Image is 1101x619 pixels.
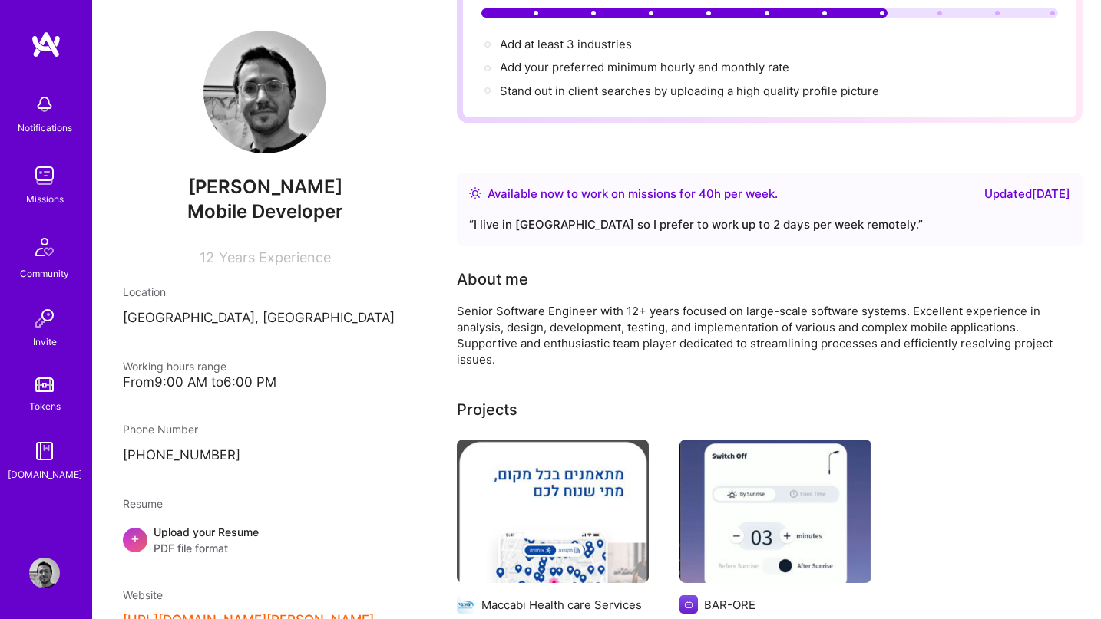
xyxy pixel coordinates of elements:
img: bell [29,89,60,120]
div: BAR-ORE [704,597,755,613]
div: Projects [457,398,517,421]
div: Missions [26,191,64,207]
div: Invite [33,334,57,350]
span: Phone Number [123,423,198,436]
span: Working hours range [123,360,226,373]
span: Add your preferred minimum hourly and monthly rate [500,60,789,74]
img: User Avatar [203,31,326,153]
span: Add at least 3 industries [500,37,632,51]
p: [PHONE_NUMBER] [123,446,407,465]
img: Company logo [457,595,475,614]
span: Years Experience [219,249,331,265]
img: UpApp mobile app [457,440,649,584]
span: 12 [200,249,214,265]
img: Company logo [679,595,698,614]
img: Availability [469,187,481,199]
div: [DOMAIN_NAME] [8,466,82,482]
div: Upload your Resume [154,524,259,556]
div: About me [457,268,528,291]
div: Available now to work on missions for h per week . [488,185,778,203]
img: guide book [29,436,60,466]
img: Sechvi [679,440,871,584]
div: Stand out in client searches by uploading a high quality profile picture [500,83,879,99]
span: Mobile Developer [187,200,343,222]
div: Notifications [18,120,72,136]
p: [GEOGRAPHIC_DATA], [GEOGRAPHIC_DATA] [123,309,407,328]
div: Tokens [29,398,61,414]
span: [PERSON_NAME] [123,176,407,199]
span: PDF file format [154,540,259,556]
span: 40 [699,186,714,201]
span: Resume [123,497,163,510]
img: User Avatar [29,558,60,588]
img: Community [26,229,63,265]
div: From 9:00 AM to 6:00 PM [123,374,407,390]
img: tokens [35,377,54,392]
span: + [131,530,140,546]
img: teamwork [29,160,60,191]
img: Invite [29,303,60,334]
div: Maccabi Health care Services [481,597,642,613]
div: Location [123,284,407,300]
div: Senior Software Engineer with 12+ years focused on large-scale software systems. Excellent experi... [457,303,1071,367]
div: “ I live in [GEOGRAPHIC_DATA] so I prefer to work up to 2 days per week remotely. ” [469,216,1070,234]
span: Website [123,588,163,601]
div: Updated [DATE] [984,185,1070,203]
img: logo [31,31,61,58]
div: Community [20,265,69,282]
